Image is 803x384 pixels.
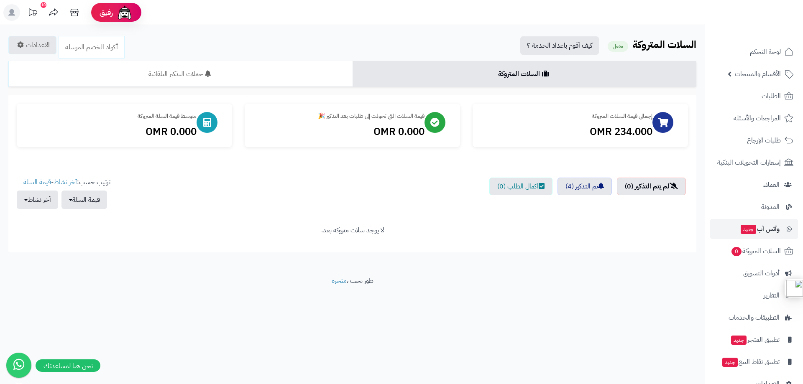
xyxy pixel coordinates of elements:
ul: ترتيب حسب: - [17,178,110,209]
a: متجرة [332,276,347,286]
span: جديد [722,358,738,367]
span: التطبيقات والخدمات [729,312,780,323]
span: التقارير [764,290,780,301]
div: لا يوجد سلات متروكة بعد. [17,226,688,235]
a: السلات المتروكة0 [710,241,798,261]
a: الطلبات [710,86,798,106]
a: لم يتم التذكير (0) [617,178,686,195]
span: وآتس آب [740,223,780,235]
a: العملاء [710,175,798,195]
a: أكواد الخصم المرسلة [59,36,125,58]
span: جديد [731,336,747,345]
a: الاعدادات [8,36,56,54]
a: أدوات التسويق [710,263,798,283]
a: التطبيقات والخدمات [710,308,798,328]
span: العملاء [763,179,780,191]
a: اكمال الطلب (0) [489,178,552,195]
img: logo-2.png [746,23,795,41]
div: 0.000 OMR [25,125,197,139]
div: إجمالي قيمة السلات المتروكة [481,112,652,120]
img: ai-face.png [116,4,133,21]
span: جديد [741,225,756,234]
a: تطبيق نقاط البيعجديد [710,352,798,372]
span: الأقسام والمنتجات [735,68,781,80]
span: الطلبات [762,90,781,102]
a: قيمة السلة [23,177,51,187]
span: طلبات الإرجاع [747,135,781,146]
a: كيف أقوم باعداد الخدمة ؟ [520,36,599,55]
a: تطبيق المتجرجديد [710,330,798,350]
a: لوحة التحكم [710,42,798,62]
a: وآتس آبجديد [710,219,798,239]
a: السلات المتروكة [353,61,697,87]
a: المدونة [710,197,798,217]
span: لوحة التحكم [750,46,781,58]
a: آخر نشاط [54,177,77,187]
div: قيمة السلات التي تحولت إلى طلبات بعد التذكير 🎉 [253,112,425,120]
a: حملات التذكير التلقائية [8,61,353,87]
div: متوسط قيمة السلة المتروكة [25,112,197,120]
a: المراجعات والأسئلة [710,108,798,128]
a: تم التذكير (4) [557,178,612,195]
span: أدوات التسويق [743,267,780,279]
button: آخر نشاط [17,191,58,209]
div: 0.000 OMR [253,125,425,139]
small: مفعل [608,41,628,52]
span: السلات المتروكة [731,245,781,257]
a: التقارير [710,285,798,305]
div: 234.000 OMR [481,125,652,139]
a: تحديثات المنصة [22,4,43,23]
span: المدونة [761,201,780,213]
span: المراجعات والأسئلة [734,112,781,124]
span: تطبيق المتجر [730,334,780,346]
div: 10 [41,2,46,8]
b: السلات المتروكة [632,37,696,52]
span: إشعارات التحويلات البنكية [717,157,781,168]
button: قيمة السلة [61,191,107,209]
a: إشعارات التحويلات البنكية [710,153,798,173]
span: رفيق [100,8,113,18]
a: طلبات الإرجاع [710,130,798,150]
span: تطبيق نقاط البيع [721,356,780,368]
span: 0 [731,247,742,256]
